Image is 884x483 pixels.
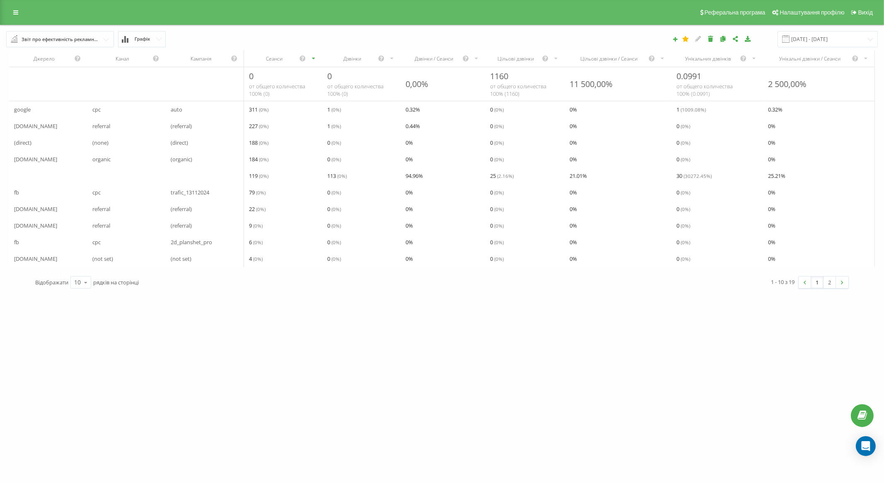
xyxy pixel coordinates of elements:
span: 0 [490,204,504,214]
div: Унікальні дзвінки / Сеанси [768,55,852,62]
span: от общего количества 100% ( 0 ) [327,83,384,97]
span: organic [92,154,111,164]
span: ( 2.16 %) [497,172,514,179]
span: 9 [249,221,263,231]
div: 1 - 10 з 19 [771,278,795,286]
span: 0 [327,154,341,164]
span: cpc [92,237,101,247]
span: 1 [676,104,706,114]
span: 22 [249,204,266,214]
span: ( 0 %) [259,123,268,129]
span: ( 0 %) [331,123,341,129]
span: ( 0 %) [494,139,504,146]
span: ( 0 %) [256,189,266,196]
i: Створити звіт [672,36,678,41]
span: fb [14,237,19,247]
span: Налаштування профілю [780,9,844,16]
span: 94.96 % [406,171,423,181]
div: 0,00% [406,78,428,90]
span: (none) [92,138,109,148]
div: 10 [74,278,81,286]
span: 0.32 % [406,104,420,114]
span: ( 0 %) [259,106,268,113]
span: от общего количества 100% ( 0 ) [249,83,305,97]
span: google [14,104,31,114]
span: Вихід [858,9,873,16]
span: ( 30272.45 %) [684,172,712,179]
span: 0 [676,121,690,131]
span: ( 0 %) [681,239,690,245]
span: 0 % [406,221,413,231]
span: ( 0 %) [331,255,341,262]
span: 0 [327,138,341,148]
span: ( 0 %) [494,123,504,129]
i: Редагувати звіт [695,36,702,41]
span: ( 0 %) [259,172,268,179]
span: cpc [92,187,101,197]
div: 2 500,00% [768,78,807,90]
span: cpc [92,104,101,114]
span: от общего количества 100% ( 1160 ) [490,83,546,97]
span: 0 % [570,221,577,231]
span: 0 % [406,154,413,164]
span: 0 % [406,237,413,247]
span: 2d_planshet_pro [171,237,212,247]
a: 2 [824,277,836,288]
button: Графік [118,31,166,47]
span: (direct) [14,138,31,148]
span: ( 0 %) [681,222,690,229]
span: ( 0 %) [259,156,268,163]
span: ( 0 %) [494,189,504,196]
span: ( 0 %) [494,156,504,163]
span: 0 [676,138,690,148]
span: 0 [327,237,341,247]
span: [DOMAIN_NAME] [14,221,57,231]
span: trafic_13112024 [171,187,209,197]
span: ( 0 %) [331,139,341,146]
span: 6 [249,237,263,247]
span: ( 0 %) [681,156,690,163]
span: 0 [490,121,504,131]
span: ( 0 %) [681,255,690,262]
span: Відображати [35,279,68,286]
span: 0 % [406,187,413,197]
span: [DOMAIN_NAME] [14,121,57,131]
span: (organic) [171,154,192,164]
span: 0 % [768,121,775,131]
span: 1 [327,121,341,131]
span: 0 % [570,254,577,264]
span: 0.0991 [676,70,701,82]
span: 119 [249,171,268,181]
span: ( 0 %) [331,222,341,229]
span: 0 % [768,254,775,264]
span: рядків на сторінці [93,279,139,286]
span: 30 [676,171,712,181]
div: 11 500,00% [570,78,613,90]
div: Сеанси [249,55,299,62]
span: 0 % [768,221,775,231]
span: ( 0 %) [681,123,690,129]
div: Канал [92,55,152,62]
span: 0 [327,70,332,82]
span: [DOMAIN_NAME] [14,154,57,164]
span: 0 [676,237,690,247]
span: (not set) [171,254,191,264]
span: 0 % [406,138,413,148]
a: 1 [811,277,824,288]
span: 79 [249,187,266,197]
span: от общего количества 100% ( 0.0991 ) [676,83,733,97]
span: ( 0 %) [494,222,504,229]
span: 227 [249,121,268,131]
i: Поділитися налаштуваннями звіту [732,36,739,41]
span: Реферальна програма [705,9,766,16]
span: 0 % [768,237,775,247]
span: ( 0 %) [681,206,690,212]
i: Цей звіт буде завантажено першим при відкритті Аналітики. Ви можете призначити будь-який інший ва... [682,36,689,41]
span: 0 [490,187,504,197]
span: (direct) [171,138,188,148]
span: 0 [676,154,690,164]
span: ( 0 %) [681,189,690,196]
span: 0 % [570,154,577,164]
span: 0 % [406,204,413,214]
span: 0 [676,254,690,264]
